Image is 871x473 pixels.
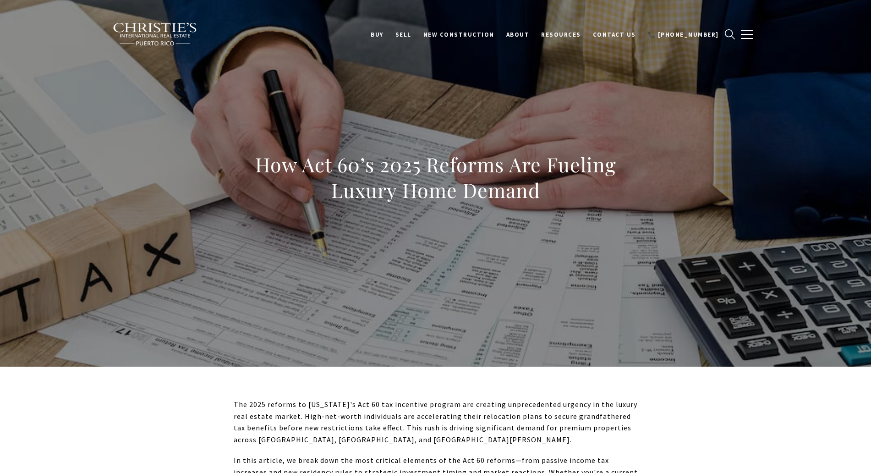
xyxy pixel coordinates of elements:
a: 📞 [PHONE_NUMBER] [642,25,725,43]
a: SELL [389,25,417,43]
span: New Construction [423,30,494,38]
a: Resources [535,25,587,43]
a: About [500,25,536,43]
h1: How Act 60’s 2025 Reforms Are Fueling Luxury Home Demand [234,152,638,203]
img: Christie's International Real Estate black text logo [113,22,198,46]
span: Contact Us [593,30,636,38]
a: New Construction [417,25,500,43]
span: 📞 [PHONE_NUMBER] [648,30,719,38]
p: The 2025 reforms to [US_STATE]'s Act 60 tax incentive program are creating unprecedented urgency ... [234,399,638,445]
a: BUY [365,25,389,43]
